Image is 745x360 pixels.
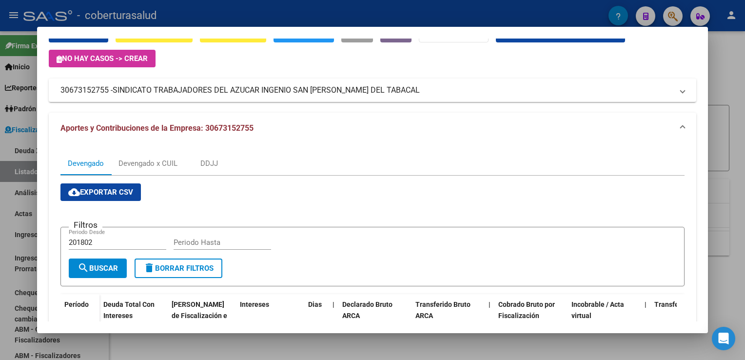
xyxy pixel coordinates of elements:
div: DDJJ [200,158,218,169]
datatable-header-cell: Cobrado Bruto por Fiscalización [494,294,568,337]
span: Dias [308,300,322,308]
span: Declarado Bruto ARCA [342,300,392,320]
span: Transferido Bruto ARCA [415,300,471,320]
mat-expansion-panel-header: Aportes y Contribuciones de la Empresa: 30673152755 [49,113,696,144]
datatable-header-cell: Dias [304,294,329,337]
span: [PERSON_NAME] de Fiscalización e Incobrable [172,300,227,331]
mat-icon: cloud_download [68,186,80,198]
datatable-header-cell: | [329,294,338,337]
span: Intereses [240,300,269,308]
mat-panel-title: 30673152755 - [60,84,672,96]
mat-icon: delete [143,262,155,274]
span: Exportar CSV [68,188,133,197]
button: Buscar [69,259,127,278]
button: Exportar CSV [60,183,141,201]
mat-icon: search [78,262,89,274]
datatable-header-cell: Período [60,294,99,335]
button: No hay casos -> Crear [49,50,156,67]
datatable-header-cell: Deuda Total Con Intereses [99,294,168,337]
span: Deuda Total Con Intereses [103,300,155,320]
datatable-header-cell: Transferido De Más [650,294,724,337]
span: | [333,300,334,308]
span: Transferido De Más [654,300,715,308]
div: Open Intercom Messenger [712,327,735,350]
button: Borrar Filtros [135,259,222,278]
span: Período [64,300,89,308]
span: Buscar [78,264,118,273]
datatable-header-cell: Incobrable / Acta virtual [568,294,641,337]
span: | [645,300,647,308]
datatable-header-cell: Declarado Bruto ARCA [338,294,412,337]
datatable-header-cell: Transferido Bruto ARCA [412,294,485,337]
span: Borrar Filtros [143,264,214,273]
button: Organismos Ext. [419,24,489,42]
datatable-header-cell: Intereses [236,294,304,337]
datatable-header-cell: | [641,294,650,337]
h3: Filtros [69,220,102,230]
span: | [489,300,490,308]
div: Devengado x CUIL [118,158,177,169]
datatable-header-cell: Deuda Bruta Neto de Fiscalización e Incobrable [168,294,236,337]
datatable-header-cell: | [485,294,494,337]
span: Cobrado Bruto por Fiscalización [498,300,555,320]
span: Incobrable / Acta virtual [571,300,624,320]
div: Devengado [68,158,104,169]
span: No hay casos -> Crear [57,54,148,63]
mat-expansion-panel-header: 30673152755 -SINDICATO TRABAJADORES DEL AZUCAR INGENIO SAN [PERSON_NAME] DEL TABACAL [49,79,696,102]
span: SINDICATO TRABAJADORES DEL AZUCAR INGENIO SAN [PERSON_NAME] DEL TABACAL [113,84,420,96]
span: Aportes y Contribuciones de la Empresa: 30673152755 [60,123,254,133]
